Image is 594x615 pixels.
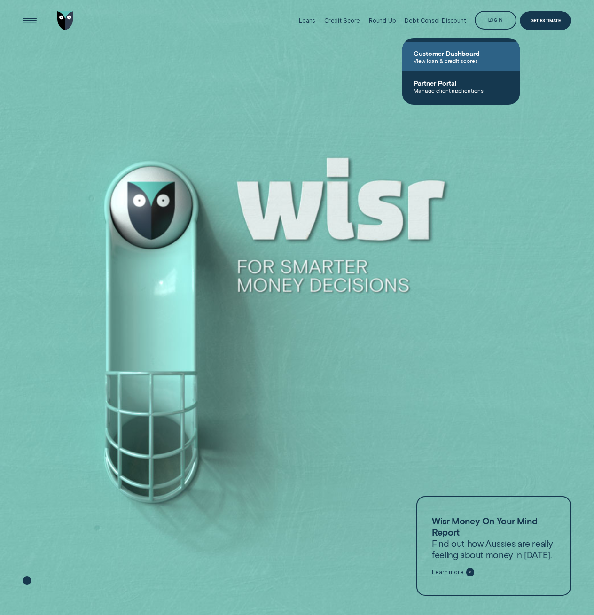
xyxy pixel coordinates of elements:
[432,515,537,537] strong: Wisr Money On Your Mind Report
[405,17,466,24] div: Debt Consol Discount
[414,87,508,93] span: Manage client applications
[432,569,464,576] span: Learn more
[414,79,508,87] span: Partner Portal
[416,496,571,596] a: Wisr Money On Your Mind ReportFind out how Aussies are really feeling about money in [DATE].Learn...
[324,17,360,24] div: Credit Score
[402,42,520,71] a: Customer DashboardView loan & credit scores
[57,11,73,30] img: Wisr
[402,71,520,101] a: Partner PortalManage client applications
[414,49,508,57] span: Customer Dashboard
[21,11,39,30] button: Open Menu
[520,11,571,30] a: Get Estimate
[414,57,508,64] span: View loan & credit scores
[475,11,516,30] button: Log in
[299,17,315,24] div: Loans
[369,17,396,24] div: Round Up
[432,515,555,561] p: Find out how Aussies are really feeling about money in [DATE].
